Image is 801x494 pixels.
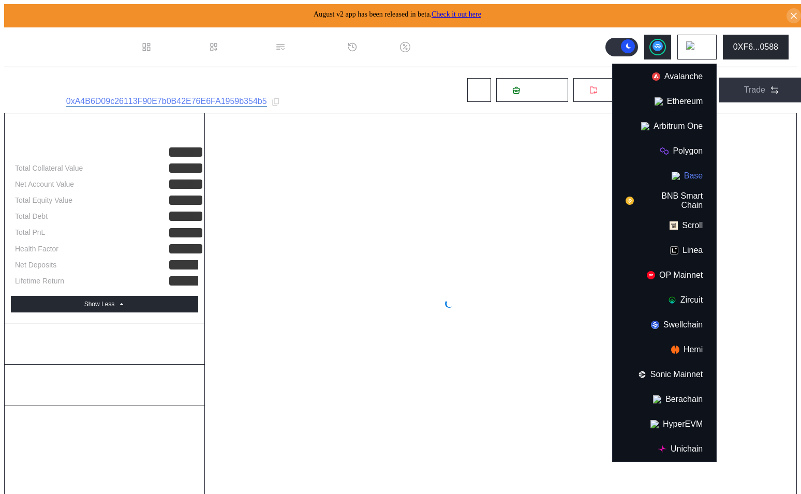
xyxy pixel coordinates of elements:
div: Permissions [290,42,335,52]
button: Ethereum [613,89,716,114]
button: chain logo [677,35,717,59]
div: Total Account Balance [15,147,86,157]
div: Show Less [84,301,115,308]
div: Lifetime Return [15,276,64,286]
a: History [341,28,394,66]
button: BNB Smart Chain [613,188,716,213]
a: 0xA4B6D09c26113F90E7b0B42E76E6FA1959b354b5 [66,97,267,107]
div: Account Balance [11,334,198,354]
span: Withdraw [602,85,636,95]
a: Dashboard [135,28,202,66]
button: 0XF6...0588 [723,35,789,59]
img: chain logo [651,321,659,329]
button: OP Mainnet [613,263,716,288]
button: Hemi [613,337,716,362]
button: Scroll [613,213,716,238]
button: Berachain [613,387,716,412]
button: Unichain [613,437,716,461]
img: chain logo [652,72,660,81]
div: Aggregate Debt [11,375,198,395]
span: August v2 app has been released in beta. [314,10,481,18]
div: Dashboard [156,42,196,52]
img: chain logo [671,346,679,354]
img: chain logo [670,246,678,255]
div: Trade [744,85,765,95]
button: HyperEVM [613,412,716,437]
img: chain logo [638,370,646,379]
div: Health Factor [15,244,58,253]
button: Polygon [613,139,716,163]
a: Loan Book [202,28,269,66]
a: Check it out here [432,10,481,18]
img: chain logo [670,221,678,230]
div: Net Account Value [15,179,74,189]
img: chain logo [653,395,661,403]
button: Base [613,163,716,188]
a: Permissions [269,28,341,66]
img: chain logo [650,420,659,428]
span: Deposit [524,85,552,95]
div: Subaccount ID: [12,98,62,106]
button: Deposit [496,78,569,102]
div: 0XF6...0588 [733,42,778,52]
div: Discount Factors [414,42,477,52]
img: chain logo [686,41,698,53]
button: Show Less [11,296,198,312]
div: FR [PERSON_NAME] 1 [12,73,170,93]
a: Discount Factors [394,28,483,66]
img: chain logo [626,197,634,205]
button: Linea [613,238,716,263]
div: Loan Book [223,42,263,52]
div: Loading timeseries data... [462,299,556,308]
div: Total Equity Value [15,196,72,205]
div: Account Summary [11,124,198,144]
img: chain logo [655,97,663,106]
button: Withdraw [573,78,653,102]
div: Net Deposits [15,260,56,270]
button: Swellchain [613,312,716,337]
img: chain logo [658,445,666,453]
div: Total PnL [15,228,45,237]
img: chain logo [668,296,676,304]
button: Arbitrum One [613,114,716,139]
img: pending [445,300,453,308]
div: Total Debt [15,212,48,221]
button: Sonic Mainnet [613,362,716,387]
button: Avalanche [613,64,716,89]
div: Total Collateral Value [15,163,83,173]
img: chain logo [660,147,669,155]
img: chain logo [641,122,649,130]
img: chain logo [672,172,680,180]
div: History [362,42,388,52]
img: chain logo [647,271,655,279]
button: Zircuit [613,288,716,312]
